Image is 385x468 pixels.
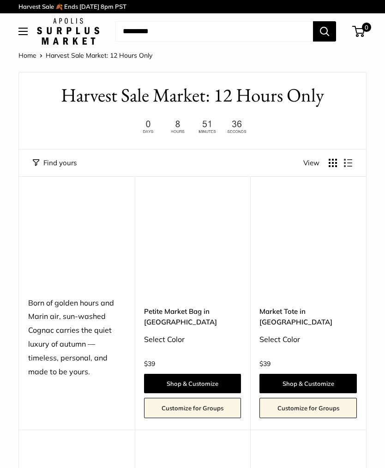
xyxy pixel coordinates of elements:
[144,360,155,368] span: $39
[33,82,352,109] h1: Harvest Sale Market: 12 Hours Only
[144,398,241,418] a: Customize for Groups
[259,333,357,347] div: Select Color
[259,374,357,393] a: Shop & Customize
[259,199,357,297] a: Market Tote in CognacMarket Tote in Cognac
[344,159,352,167] button: Display products as list
[303,156,319,169] span: View
[18,51,36,60] a: Home
[259,398,357,418] a: Customize for Groups
[144,199,241,297] a: Petite Market Bag in CognacPetite Market Bag in Cognac
[18,28,28,35] button: Open menu
[115,21,313,42] input: Search...
[18,49,152,61] nav: Breadcrumb
[33,156,77,169] button: Filter collection
[353,26,365,37] a: 0
[329,159,337,167] button: Display products as grid
[144,306,241,328] a: Petite Market Bag in [GEOGRAPHIC_DATA]
[144,333,241,347] div: Select Color
[28,296,126,379] div: Born of golden hours and Marin air, sun-washed Cognac carries the quiet luxury of autumn — timele...
[144,374,241,393] a: Shop & Customize
[362,23,371,32] span: 0
[135,118,250,136] img: 12 hours only. Ends at 8pm
[259,306,357,328] a: Market Tote in [GEOGRAPHIC_DATA]
[313,21,336,42] button: Search
[259,360,271,368] span: $39
[46,51,152,60] span: Harvest Sale Market: 12 Hours Only
[37,18,99,45] img: Apolis: Surplus Market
